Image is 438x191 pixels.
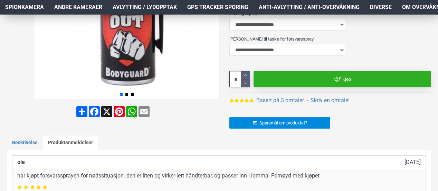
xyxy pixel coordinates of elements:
[125,106,138,117] a: WhatsApp
[307,97,308,104] b: -
[342,77,351,81] span: Kjøp
[76,106,88,117] a: Share
[5,3,44,11] span: Spionkamera
[54,3,102,11] span: Andre kameraer
[7,136,43,150] a: Beskrivelse
[370,3,392,11] span: Diverse
[131,93,134,96] span: Go to slide 3
[219,156,426,170] td: [DATE]
[311,96,350,105] a: Skriv en omtale!
[120,93,123,96] span: Go to slide 1
[101,106,113,117] a: X
[17,159,25,165] strong: ole
[138,106,150,117] a: Email
[125,93,128,96] span: Go to slide 2
[259,3,360,11] span: Anti-avlytting / Anti-overvåkning
[17,172,421,180] p: har kjøpt forsvarssprayen for nødssituasjon. den er liten og virker lett håndterbar, og passer in...
[229,33,431,44] label: [PERSON_NAME] til taske for forsvarsspray
[43,136,98,150] a: Produktanmeldelser
[113,106,125,117] a: Pinterest
[88,106,101,117] a: Facebook
[113,3,177,11] span: Avlytting / Lydopptak
[187,3,248,11] span: GPS Tracker Sporing
[229,117,330,129] a: Spørsmål om produktet?
[256,96,305,105] a: Basert på 3 omtaler.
